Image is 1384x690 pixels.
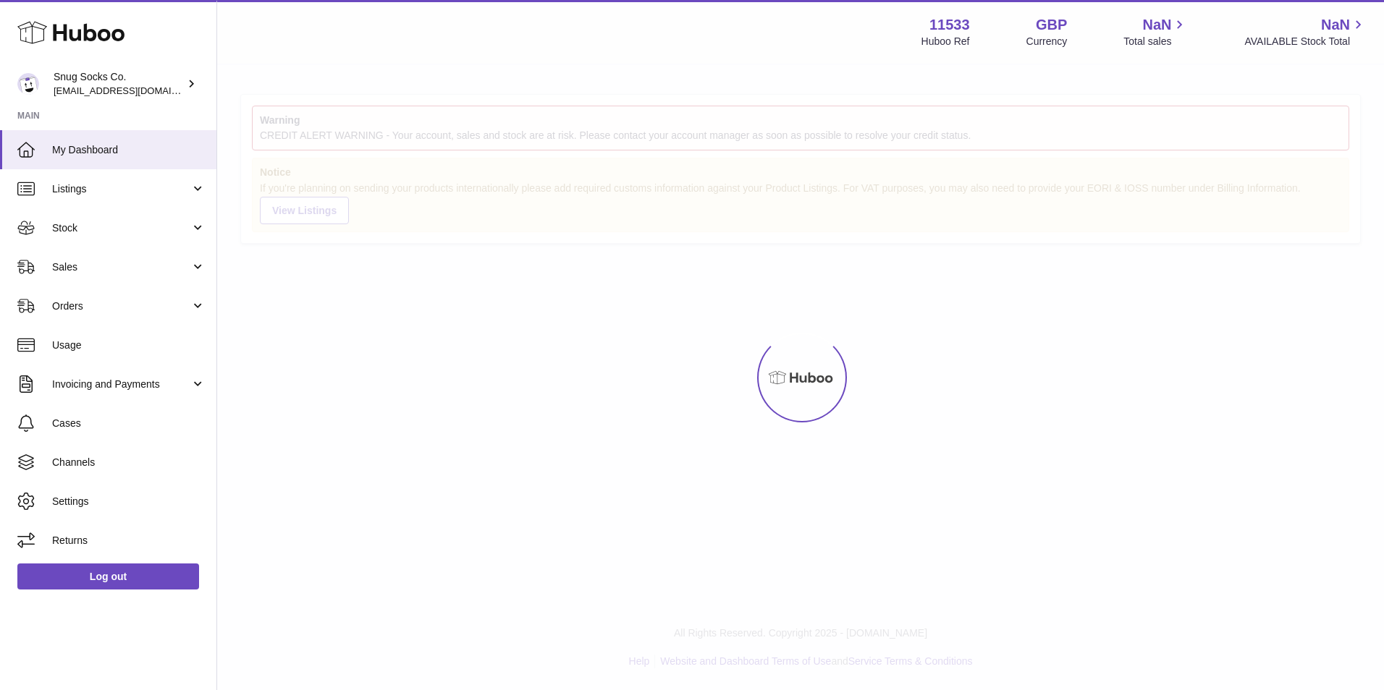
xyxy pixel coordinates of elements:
span: Listings [52,182,190,196]
div: Currency [1026,35,1068,48]
span: AVAILABLE Stock Total [1244,35,1367,48]
span: Stock [52,221,190,235]
span: My Dashboard [52,143,206,157]
div: Snug Socks Co. [54,70,184,98]
span: Channels [52,456,206,469]
strong: GBP [1036,15,1067,35]
span: Orders [52,299,190,313]
span: Sales [52,260,190,274]
span: Settings [52,495,206,508]
span: Returns [52,534,206,548]
div: Huboo Ref [921,35,970,48]
span: Cases [52,417,206,430]
a: NaN AVAILABLE Stock Total [1244,15,1367,48]
span: [EMAIL_ADDRESS][DOMAIN_NAME] [54,85,213,96]
a: Log out [17,563,199,589]
span: NaN [1321,15,1350,35]
span: Invoicing and Payments [52,378,190,391]
img: internalAdmin-11533@internal.huboo.com [17,73,39,95]
span: Usage [52,338,206,352]
a: NaN Total sales [1123,15,1188,48]
span: NaN [1142,15,1171,35]
strong: 11533 [929,15,970,35]
span: Total sales [1123,35,1188,48]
